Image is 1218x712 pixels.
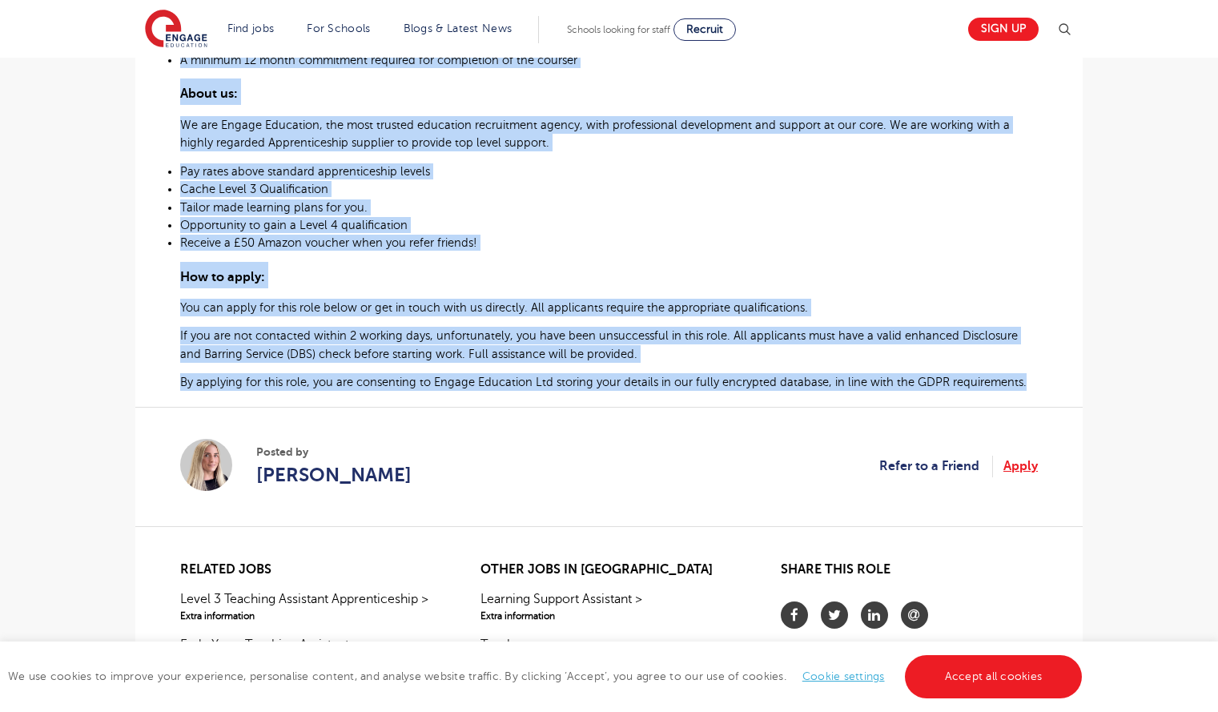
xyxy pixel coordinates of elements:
[480,589,738,623] a: Learning Support Assistant >Extra information
[404,22,513,34] a: Blogs & Latest News
[180,609,437,623] span: Extra information
[180,270,265,284] span: How to apply:
[968,18,1039,41] a: Sign up
[180,119,1010,149] span: We are Engage Education, the most trusted education recruitment agency, with professional develop...
[781,562,1038,585] h2: Share this role
[180,183,328,195] span: Cache Level 3 Qualification
[879,456,993,477] a: Refer to a Friend
[180,165,430,178] span: Pay rates above standard apprenticeship levels
[180,301,808,314] span: You can apply for this role below or get in touch with us directly. All applicants require the ap...
[180,86,238,101] span: About us:
[180,562,437,577] h2: Related jobs
[256,461,412,489] a: [PERSON_NAME]
[145,10,207,50] img: Engage Education
[480,562,738,577] h2: Other jobs in [GEOGRAPHIC_DATA]
[480,635,738,669] a: Teacher >Extra information
[905,655,1083,698] a: Accept all cookies
[180,236,477,249] span: Receive a £50 Amazon voucher when you refer friends!
[686,23,723,35] span: Recruit
[256,444,412,461] span: Posted by
[8,670,1086,682] span: We use cookies to improve your experience, personalise content, and analyse website traffic. By c...
[180,54,577,66] span: A minimum 12 month commitment required for completion of the courser
[567,24,670,35] span: Schools looking for staff
[180,635,437,669] a: Early Years Teaching Assistant >Extra information
[673,18,736,41] a: Recruit
[1003,456,1038,477] a: Apply
[307,22,370,34] a: For Schools
[480,609,738,623] span: Extra information
[180,201,368,214] span: Tailor made learning plans for you.
[180,329,1018,360] span: If you are not contacted within 2 working days, unfortunately, you have been unsuccessful in this...
[227,22,275,34] a: Find jobs
[180,376,1027,388] span: By applying for this role, you are consenting to Engage Education Ltd storing your details in our...
[180,219,408,231] span: Opportunity to gain a Level 4 qualification
[802,670,885,682] a: Cookie settings
[180,589,437,623] a: Level 3 Teaching Assistant Apprenticeship >Extra information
